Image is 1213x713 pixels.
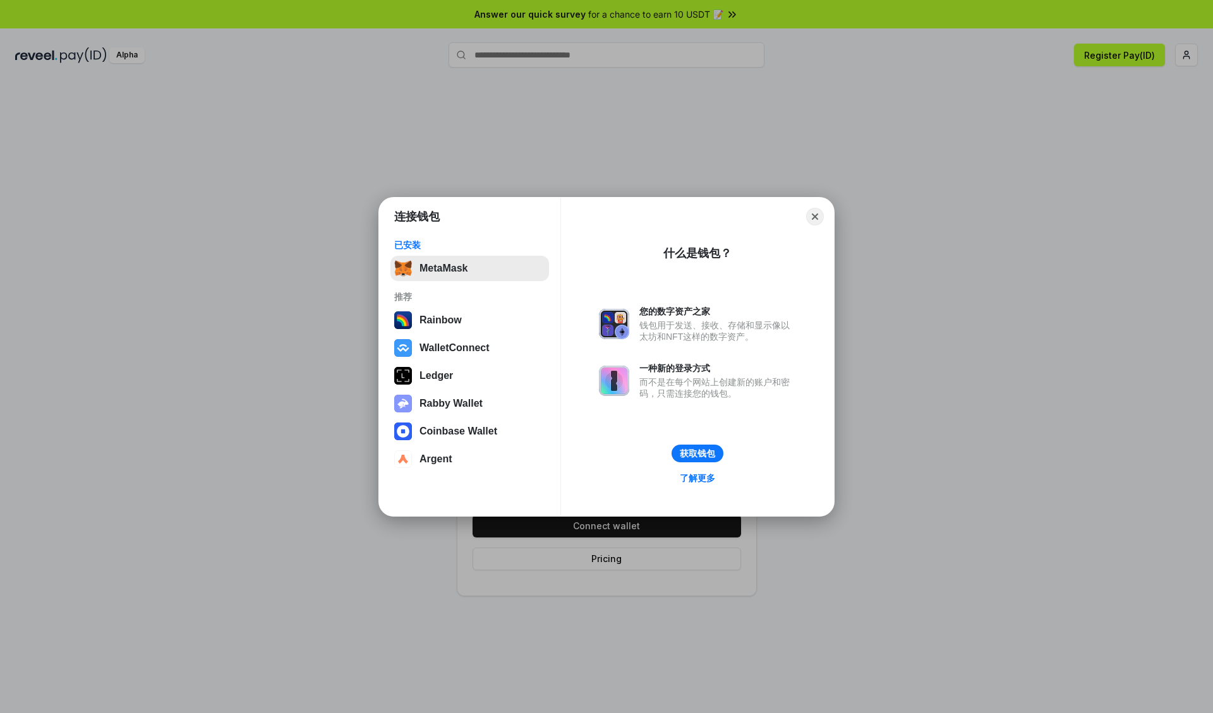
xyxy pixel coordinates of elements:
[419,263,468,274] div: MetaMask
[680,448,715,459] div: 获取钱包
[639,376,796,399] div: 而不是在每个网站上创建新的账户和密码，只需连接您的钱包。
[390,363,549,388] button: Ledger
[394,239,545,251] div: 已安装
[390,256,549,281] button: MetaMask
[394,395,412,412] img: svg+xml,%3Csvg%20xmlns%3D%22http%3A%2F%2Fwww.w3.org%2F2000%2Fsvg%22%20fill%3D%22none%22%20viewBox...
[639,306,796,317] div: 您的数字资产之家
[394,311,412,329] img: svg+xml,%3Csvg%20width%3D%22120%22%20height%3D%22120%22%20viewBox%3D%220%200%20120%20120%22%20fil...
[419,426,497,437] div: Coinbase Wallet
[806,208,824,225] button: Close
[390,419,549,444] button: Coinbase Wallet
[419,342,490,354] div: WalletConnect
[419,398,483,409] div: Rabby Wallet
[639,362,796,374] div: 一种新的登录方式
[394,367,412,385] img: svg+xml,%3Csvg%20xmlns%3D%22http%3A%2F%2Fwww.w3.org%2F2000%2Fsvg%22%20width%3D%2228%22%20height%3...
[390,308,549,333] button: Rainbow
[394,209,440,224] h1: 连接钱包
[680,472,715,484] div: 了解更多
[394,339,412,357] img: svg+xml,%3Csvg%20width%3D%2228%22%20height%3D%2228%22%20viewBox%3D%220%200%2028%2028%22%20fill%3D...
[663,246,732,261] div: 什么是钱包？
[390,335,549,361] button: WalletConnect
[394,450,412,468] img: svg+xml,%3Csvg%20width%3D%2228%22%20height%3D%2228%22%20viewBox%3D%220%200%2028%2028%22%20fill%3D...
[419,315,462,326] div: Rainbow
[394,291,545,303] div: 推荐
[390,391,549,416] button: Rabby Wallet
[419,453,452,465] div: Argent
[599,309,629,339] img: svg+xml,%3Csvg%20xmlns%3D%22http%3A%2F%2Fwww.w3.org%2F2000%2Fsvg%22%20fill%3D%22none%22%20viewBox...
[672,445,723,462] button: 获取钱包
[599,366,629,396] img: svg+xml,%3Csvg%20xmlns%3D%22http%3A%2F%2Fwww.w3.org%2F2000%2Fsvg%22%20fill%3D%22none%22%20viewBox...
[394,422,412,440] img: svg+xml,%3Csvg%20width%3D%2228%22%20height%3D%2228%22%20viewBox%3D%220%200%2028%2028%22%20fill%3D...
[672,470,723,486] a: 了解更多
[390,446,549,472] button: Argent
[419,370,453,381] div: Ledger
[639,320,796,342] div: 钱包用于发送、接收、存储和显示像以太坊和NFT这样的数字资产。
[394,260,412,277] img: svg+xml,%3Csvg%20fill%3D%22none%22%20height%3D%2233%22%20viewBox%3D%220%200%2035%2033%22%20width%...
